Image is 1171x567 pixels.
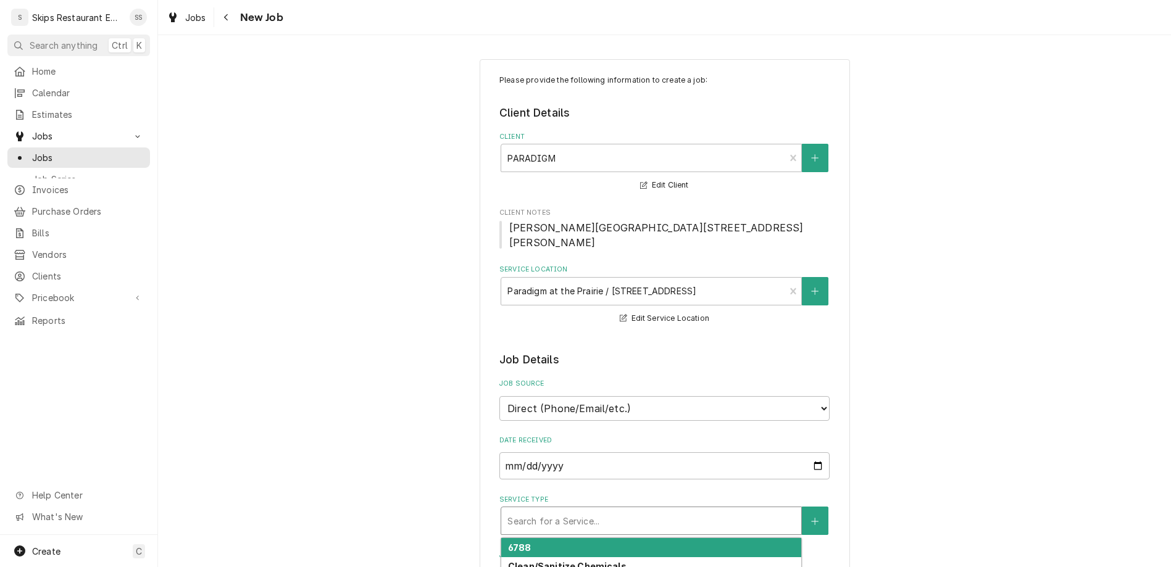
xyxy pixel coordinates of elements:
span: C [136,545,142,558]
div: Date Received [499,436,830,479]
span: Client Notes [499,220,830,250]
button: Edit Service Location [618,311,711,326]
span: Job Series [32,173,144,186]
div: Client Notes [499,208,830,249]
a: Bills [7,223,150,243]
span: Client Notes [499,208,830,218]
span: Home [32,65,144,78]
button: Create New Client [802,144,828,172]
svg: Create New Service [811,517,819,526]
strong: 6788 [508,542,531,553]
div: S [11,9,28,26]
label: Job Type [499,550,830,560]
legend: Client Details [499,105,830,121]
a: Jobs [162,7,211,28]
label: Service Type [499,495,830,505]
span: Vendors [32,248,144,261]
a: Go to Jobs [7,126,150,146]
span: K [136,39,142,52]
span: Help Center [32,489,143,502]
div: Shan Skipper's Avatar [130,9,147,26]
a: Vendors [7,244,150,265]
span: Purchase Orders [32,205,144,218]
span: Bills [32,226,144,239]
span: Pricebook [32,291,125,304]
button: Search anythingCtrlK [7,35,150,56]
label: Date Received [499,436,830,445]
button: Edit Client [638,178,690,193]
a: Jobs [7,147,150,168]
a: Clients [7,266,150,286]
span: Invoices [32,183,144,196]
input: yyyy-mm-dd [499,452,830,479]
span: Create [32,546,60,557]
span: Clients [32,270,144,283]
a: Go to Help Center [7,485,150,505]
a: Reports [7,310,150,331]
svg: Create New Location [811,287,819,296]
a: Home [7,61,150,81]
svg: Create New Client [811,154,819,162]
span: Ctrl [112,39,128,52]
a: Job Series [7,169,150,189]
a: Go to Pricebook [7,288,150,308]
span: Jobs [185,11,206,24]
span: Jobs [32,151,144,164]
span: What's New [32,510,143,523]
div: Job Source [499,379,830,420]
span: [PERSON_NAME][GEOGRAPHIC_DATA][STREET_ADDRESS][PERSON_NAME] [509,221,803,249]
span: Jobs [32,130,125,143]
span: Search anything [30,39,98,52]
div: SS [130,9,147,26]
a: Estimates [7,104,150,125]
a: Invoices [7,180,150,200]
span: Estimates [32,108,144,121]
div: Skips Restaurant Equipment [32,11,123,24]
button: Create New Location [802,277,828,305]
button: Navigate back [217,7,236,27]
label: Client [499,132,830,142]
div: Client [499,132,830,193]
button: Create New Service [802,507,828,535]
legend: Job Details [499,352,830,368]
a: Go to What's New [7,507,150,527]
label: Service Location [499,265,830,275]
a: Calendar [7,83,150,103]
span: Calendar [32,86,144,99]
div: Service Location [499,265,830,326]
p: Please provide the following information to create a job: [499,75,830,86]
div: Service Type [499,495,830,535]
span: Reports [32,314,144,327]
span: New Job [236,9,283,26]
label: Job Source [499,379,830,389]
a: Purchase Orders [7,201,150,221]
